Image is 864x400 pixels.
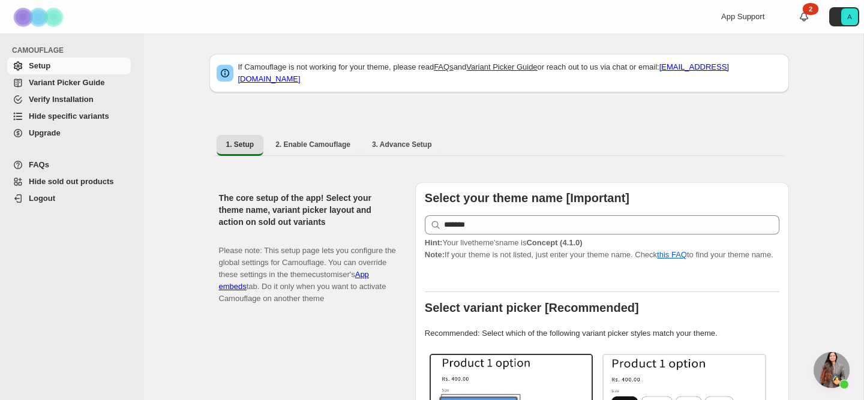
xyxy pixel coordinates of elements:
span: Hide specific variants [29,112,109,121]
div: 2 [803,3,818,15]
b: Select variant picker [Recommended] [425,301,639,314]
a: Hide sold out products [7,173,131,190]
span: App Support [721,12,764,21]
span: FAQs [29,160,49,169]
b: Select your theme name [Important] [425,191,629,204]
span: Logout [29,194,55,203]
text: A [847,13,852,20]
a: Variant Picker Guide [7,74,131,91]
strong: Hint: [425,238,443,247]
span: Upgrade [29,128,61,137]
strong: Concept (4.1.0) [526,238,582,247]
span: 1. Setup [226,140,254,149]
span: Verify Installation [29,95,94,104]
a: FAQs [7,157,131,173]
span: 2. Enable Camouflage [275,140,350,149]
span: CAMOUFLAGE [12,46,136,55]
p: Recommended: Select which of the following variant picker styles match your theme. [425,327,779,339]
span: Avatar with initials A [841,8,858,25]
span: 3. Advance Setup [372,140,432,149]
a: Upgrade [7,125,131,142]
span: Variant Picker Guide [29,78,104,87]
p: If Camouflage is not working for your theme, please read and or reach out to us via chat or email: [238,61,782,85]
p: If your theme is not listed, just enter your theme name. Check to find your theme name. [425,237,779,261]
a: Open chat [814,352,850,388]
a: Logout [7,190,131,207]
span: Setup [29,61,50,70]
a: Hide specific variants [7,108,131,125]
a: 2 [798,11,810,23]
a: Variant Picker Guide [466,62,537,71]
span: Hide sold out products [29,177,114,186]
img: Camouflage [10,1,70,34]
span: Your live theme's name is [425,238,583,247]
button: Avatar with initials A [829,7,859,26]
a: Verify Installation [7,91,131,108]
h2: The core setup of the app! Select your theme name, variant picker layout and action on sold out v... [219,192,396,228]
p: Please note: This setup page lets you configure the global settings for Camouflage. You can overr... [219,233,396,305]
a: this FAQ [657,250,687,259]
a: Setup [7,58,131,74]
a: FAQs [434,62,454,71]
strong: Note: [425,250,445,259]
